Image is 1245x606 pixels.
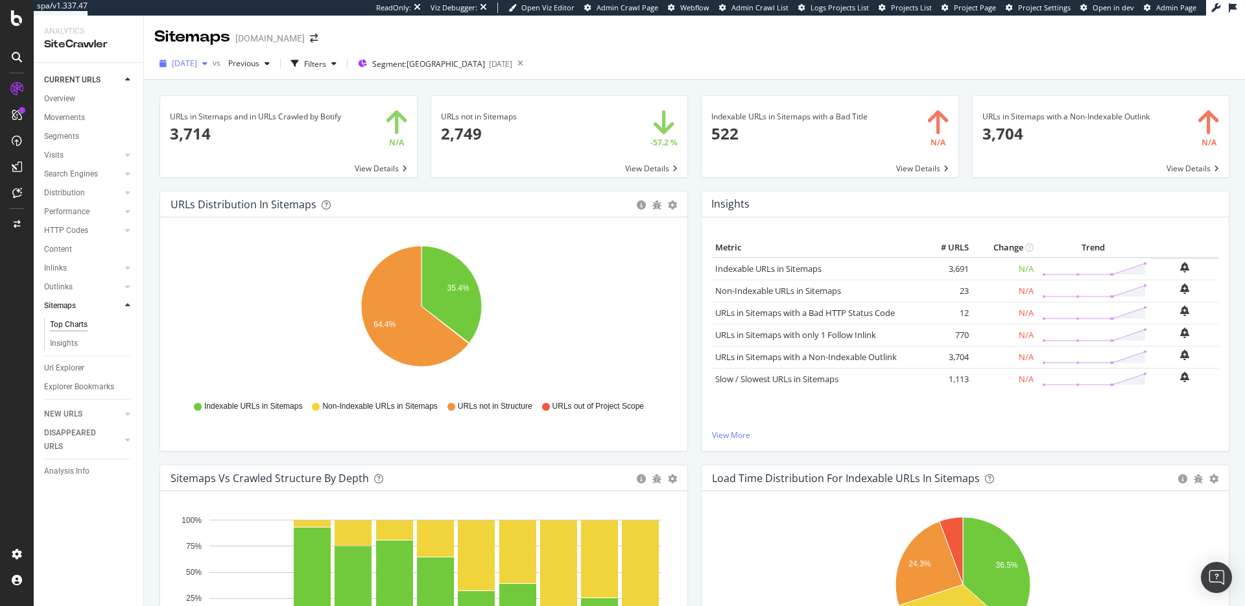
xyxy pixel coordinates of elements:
div: Insights [50,337,78,350]
a: Top Charts [50,318,134,332]
div: [DOMAIN_NAME] [235,32,305,45]
text: 100% [182,516,202,525]
div: bell-plus [1180,350,1189,360]
div: URLs Distribution in Sitemaps [171,198,316,211]
div: Analysis Info [44,465,89,478]
span: vs [213,57,223,68]
span: Admin Crawl List [731,3,788,12]
span: Non-Indexable URLs in Sitemaps [322,401,437,412]
span: Webflow [680,3,709,12]
span: Project Page [954,3,996,12]
a: NEW URLS [44,407,121,421]
th: Trend [1037,238,1150,258]
a: Indexable URLs in Sitemaps [715,263,822,274]
text: 50% [186,568,202,577]
a: Analysis Info [44,465,134,478]
a: Segments [44,130,134,143]
a: Content [44,243,134,256]
span: Project Settings [1018,3,1071,12]
div: circle-info [637,474,646,483]
td: N/A [972,368,1037,390]
h4: Insights [711,195,750,213]
div: bug [1194,474,1203,483]
div: Open Intercom Messenger [1201,562,1232,593]
span: Previous [223,58,259,69]
a: View More [712,430,1218,441]
span: Open Viz Editor [521,3,575,12]
span: Projects List [891,3,932,12]
button: Previous [223,53,275,74]
div: Load Time Distribution for Indexable URLs in Sitemaps [712,472,980,485]
div: circle-info [1178,474,1187,483]
a: Project Page [942,3,996,13]
td: 3,704 [920,346,972,368]
div: bell-plus [1180,262,1189,273]
div: Inlinks [44,261,67,275]
td: 23 [920,280,972,302]
a: URLs in Sitemaps with a Non-Indexable Outlink [715,351,897,363]
div: gear [668,474,677,483]
span: Open in dev [1093,3,1134,12]
text: 36.5% [996,561,1018,570]
button: Segment:[GEOGRAPHIC_DATA][DATE] [353,53,512,74]
a: Webflow [668,3,709,13]
a: Search Engines [44,167,121,181]
div: bell-plus [1180,372,1189,382]
button: Filters [286,53,342,74]
svg: A chart. [171,238,672,389]
div: bell-plus [1180,328,1189,338]
div: Sitemaps [44,299,76,313]
th: Change [972,238,1037,258]
a: URLs in Sitemaps with a Bad HTTP Status Code [715,307,895,319]
td: 770 [920,324,972,346]
a: Visits [44,149,121,162]
div: Performance [44,205,89,219]
div: SiteCrawler [44,37,133,52]
text: 35.4% [447,284,469,293]
td: N/A [972,258,1037,280]
div: bug [652,474,661,483]
a: Projects List [879,3,932,13]
span: Logs Projects List [811,3,869,12]
th: # URLS [920,238,972,258]
div: Top Charts [50,318,88,332]
a: Inlinks [44,261,121,275]
td: 12 [920,302,972,324]
a: Distribution [44,186,121,200]
div: CURRENT URLS [44,73,101,87]
div: [DATE] [489,58,512,69]
a: Url Explorer [44,361,134,375]
text: 24.3% [908,559,931,568]
td: 1,113 [920,368,972,390]
a: Overview [44,92,134,106]
a: Non-Indexable URLs in Sitemaps [715,285,841,297]
a: Open in dev [1080,3,1134,13]
text: 75% [186,542,202,551]
div: Search Engines [44,167,98,181]
div: bell-plus [1180,306,1189,316]
span: Admin Crawl Page [597,3,658,12]
div: circle-info [637,200,646,210]
a: Open Viz Editor [508,3,575,13]
div: bell-plus [1180,284,1189,294]
div: HTTP Codes [44,224,88,237]
div: NEW URLS [44,407,82,421]
td: N/A [972,280,1037,302]
th: Metric [712,238,920,258]
a: CURRENT URLS [44,73,121,87]
a: Outlinks [44,280,121,294]
span: URLs not in Structure [458,401,532,412]
a: Performance [44,205,121,219]
div: bug [652,200,661,210]
div: ReadOnly: [376,3,411,13]
a: Admin Crawl List [719,3,788,13]
div: Explorer Bookmarks [44,380,114,394]
div: Filters [304,58,326,69]
td: 3,691 [920,258,972,280]
div: Movements [44,111,85,125]
div: Segments [44,130,79,143]
div: DISAPPEARED URLS [44,426,110,454]
text: 64.4% [373,320,396,329]
span: Indexable URLs in Sitemaps [204,401,302,412]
